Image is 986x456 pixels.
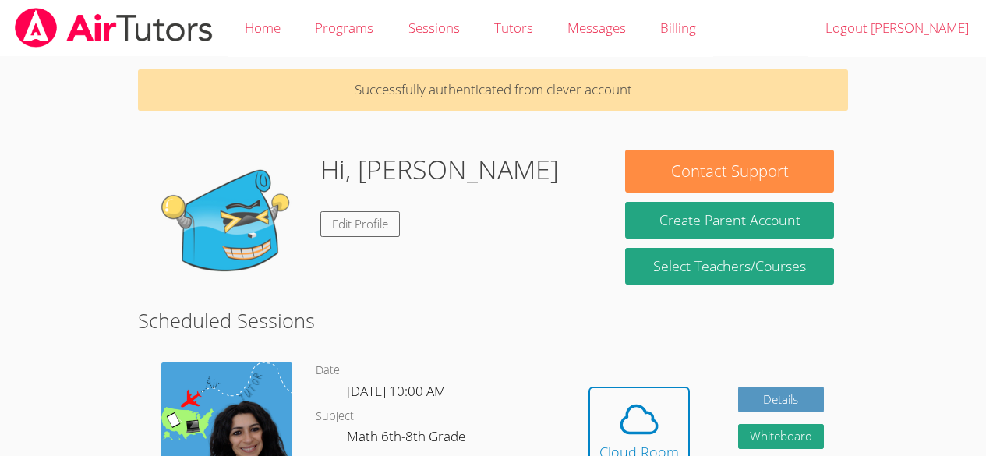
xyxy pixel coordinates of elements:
h1: Hi, [PERSON_NAME] [320,150,559,189]
dt: Date [316,361,340,380]
a: Select Teachers/Courses [625,248,833,285]
h2: Scheduled Sessions [138,306,848,335]
p: Successfully authenticated from clever account [138,69,848,111]
a: Edit Profile [320,211,400,237]
button: Whiteboard [738,424,824,450]
button: Contact Support [625,150,833,193]
img: airtutors_banner-c4298cdbf04f3fff15de1276eac7730deb9818008684d7c2e4769d2f7ddbe033.png [13,8,214,48]
span: Messages [567,19,626,37]
span: [DATE] 10:00 AM [347,382,446,400]
dd: Math 6th-8th Grade [347,426,468,452]
a: Details [738,387,824,412]
button: Create Parent Account [625,202,833,239]
dt: Subject [316,407,354,426]
img: default.png [152,150,308,306]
